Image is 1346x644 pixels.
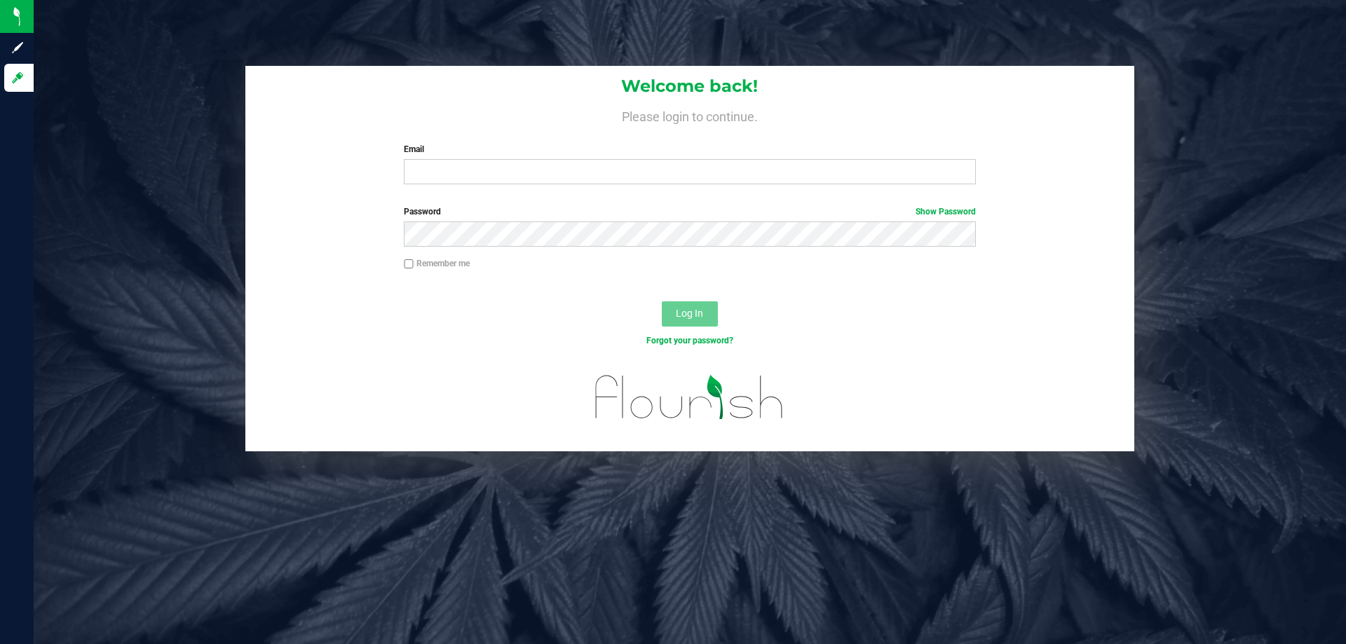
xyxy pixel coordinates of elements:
[404,257,470,270] label: Remember me
[404,143,975,156] label: Email
[245,107,1134,123] h4: Please login to continue.
[11,71,25,85] inline-svg: Log in
[916,207,976,217] a: Show Password
[11,41,25,55] inline-svg: Sign up
[404,207,441,217] span: Password
[578,362,801,433] img: flourish_logo.svg
[404,259,414,269] input: Remember me
[646,336,733,345] a: Forgot your password?
[676,308,703,319] span: Log In
[662,301,718,327] button: Log In
[245,77,1134,95] h1: Welcome back!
